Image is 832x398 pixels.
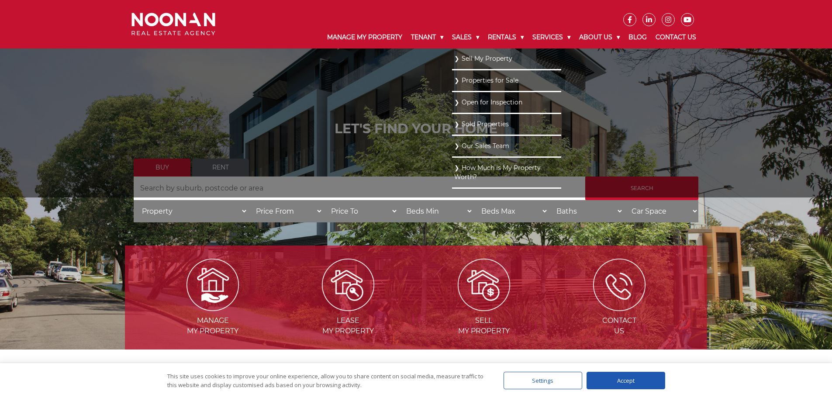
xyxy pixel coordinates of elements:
[146,280,280,335] a: Managemy Property
[593,259,646,311] img: ICONS
[624,26,651,48] a: Blog
[322,259,374,311] img: Lease my property
[417,280,551,335] a: Sellmy Property
[407,26,448,48] a: Tenant
[552,280,686,335] a: ContactUs
[575,26,624,48] a: About Us
[483,26,528,48] a: Rentals
[454,140,559,152] a: Our Sales Team
[146,315,280,336] span: Manage my Property
[528,26,575,48] a: Services
[186,259,239,311] img: Manage my Property
[131,13,215,36] img: Noonan Real Estate Agency
[458,259,510,311] img: Sell my property
[448,26,483,48] a: Sales
[454,53,559,65] a: Sell My Property
[454,162,559,183] a: How Much is My Property Worth?
[281,280,415,335] a: Leasemy Property
[454,75,559,87] a: Properties for Sale
[323,26,407,48] a: Manage My Property
[454,118,559,130] a: Sold Properties
[281,315,415,336] span: Lease my Property
[167,372,486,389] div: This site uses cookies to improve your online experience, allow you to share content on social me...
[552,315,686,336] span: Contact Us
[454,97,559,108] a: Open for Inspection
[417,315,551,336] span: Sell my Property
[504,372,582,389] div: Settings
[651,26,701,48] a: Contact Us
[587,372,665,389] div: Accept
